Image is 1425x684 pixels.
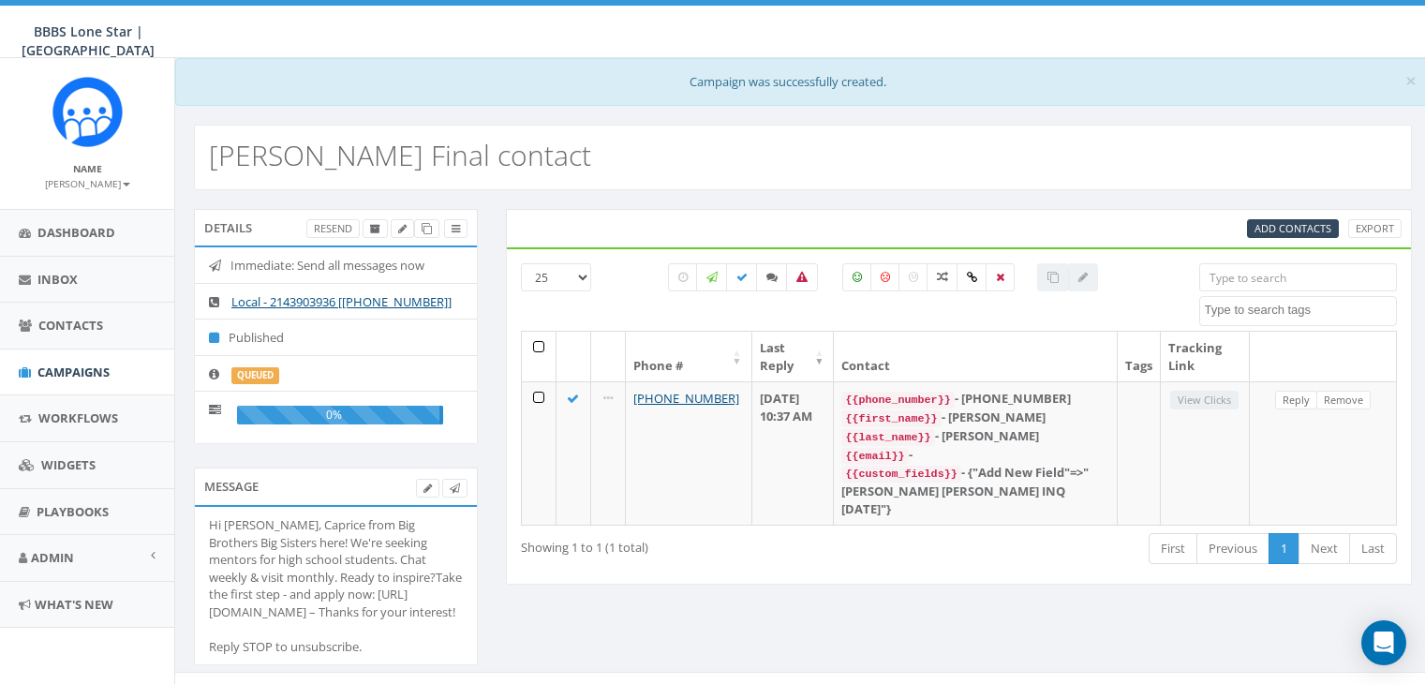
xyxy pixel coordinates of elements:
span: Clone Campaign [422,221,432,235]
button: Close [1405,71,1417,91]
label: queued [231,367,279,384]
label: Link Clicked [957,263,987,291]
div: 0% [237,406,443,424]
th: Tracking Link [1161,332,1250,381]
div: - [PERSON_NAME] [841,427,1108,446]
span: Admin [31,549,74,566]
div: - {"Add New Field"=>"[PERSON_NAME] [PERSON_NAME] INQ [DATE]"} [841,464,1108,517]
span: Widgets [41,456,96,473]
code: {{custom_fields}} [841,466,960,483]
a: [PHONE_NUMBER] [633,390,739,407]
a: Local - 2143903936 [[PHONE_NUMBER]] [231,293,452,310]
a: Resend [306,219,360,239]
th: Tags [1118,332,1161,381]
label: Positive [842,263,872,291]
span: Add Contacts [1254,221,1331,235]
div: Hi [PERSON_NAME], Caprice from Big Brothers Big Sisters here! We're seeking mentors for high scho... [209,516,463,656]
code: {{last_name}} [841,429,934,446]
th: Last Reply: activate to sort column ascending [752,332,835,381]
a: First [1149,533,1197,564]
td: [DATE] 10:37 AM [752,381,835,525]
span: Edit Campaign Title [398,221,407,235]
small: [PERSON_NAME] [45,177,130,190]
code: {{email}} [841,448,908,465]
a: 1 [1269,533,1299,564]
a: Last [1349,533,1397,564]
label: Replied [756,263,788,291]
span: CSV files only [1254,221,1331,235]
a: Previous [1196,533,1269,564]
a: Next [1299,533,1350,564]
label: Sending [696,263,728,291]
div: Details [194,209,478,246]
div: Open Intercom Messenger [1361,620,1406,665]
label: Negative [870,263,900,291]
li: Immediate: Send all messages now [195,247,477,284]
label: Bounced [786,263,818,291]
small: Name [73,162,102,175]
span: Campaigns [37,364,110,380]
label: Removed [986,263,1015,291]
a: Remove [1316,391,1371,410]
a: [PERSON_NAME] [45,174,130,191]
span: Inbox [37,271,78,288]
div: - [PHONE_NUMBER] [841,390,1108,409]
th: Phone #: activate to sort column ascending [626,332,752,381]
li: Published [195,319,477,356]
span: Workflows [38,409,118,426]
span: Contacts [38,317,103,334]
label: Mixed [927,263,958,291]
span: What's New [35,596,113,613]
div: Showing 1 to 1 (1 total) [521,531,869,557]
a: Export [1348,219,1402,239]
div: Message [194,468,478,505]
i: Published [209,332,229,344]
i: Immediate: Send all messages now [209,260,230,272]
span: Send Test Message [450,481,460,495]
textarea: Search [1205,302,1396,319]
span: View Campaign Delivery Statistics [452,221,460,235]
a: Add Contacts [1247,219,1339,239]
span: BBBS Lone Star | [GEOGRAPHIC_DATA] [22,22,155,59]
span: Edit Campaign Body [423,481,432,495]
h2: [PERSON_NAME] Final contact [209,140,591,171]
th: Contact [834,332,1117,381]
code: {{first_name}} [841,410,941,427]
code: {{phone_number}} [841,392,954,409]
span: Playbooks [37,503,109,520]
span: Dashboard [37,224,115,241]
input: Type to search [1199,263,1397,291]
div: - [PERSON_NAME] [841,409,1108,427]
div: - [841,446,1108,465]
label: Neutral [898,263,928,291]
img: Rally_Corp_Icon.png [52,77,123,147]
label: Pending [668,263,698,291]
span: × [1405,67,1417,94]
span: Archive Campaign [370,221,380,235]
label: Delivered [726,263,758,291]
a: Reply [1275,391,1317,410]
